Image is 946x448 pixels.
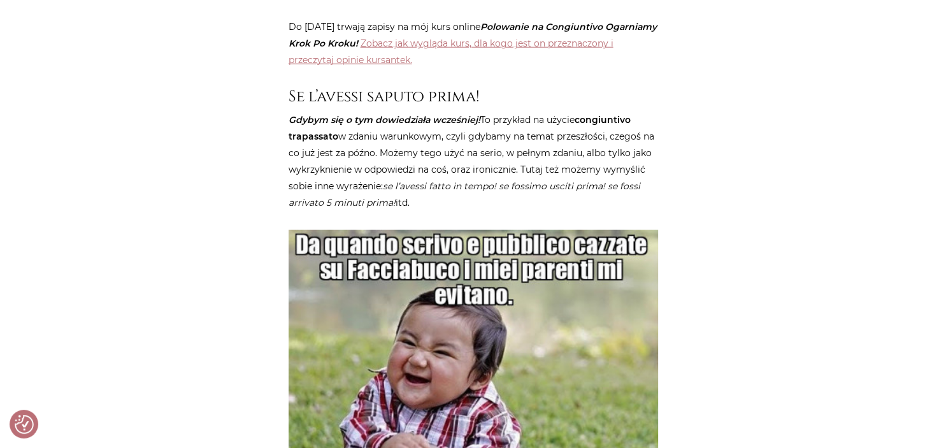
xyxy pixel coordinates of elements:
h3: Se l’avessi saputo prima! [289,87,658,106]
img: Revisit consent button [15,415,34,434]
p: Do [DATE] trwają zapisy na mój kurs online [289,18,658,68]
button: Preferencje co do zgód [15,415,34,434]
em: Polowanie na Congiuntivo Ogarniamy Krok Po Kroku! [289,21,657,49]
strong: Gdybym się o tym dowiedziała wcześniej! [289,114,480,126]
strong: congiuntivo trapassato [289,114,631,142]
em: se l’avessi fatto in tempo! se fossimo usciti prima! se fossi arrivato 5 minuti prima! [289,180,640,208]
a: Zobacz jak wygląda kurs, dla kogo jest on przeznaczony i przeczytaj opinie kursantek. (otwiera si... [289,38,613,66]
p: To przykład na użycie w zdaniu warunkowym, czyli gdybamy na temat przeszłości, czegoś na co już j... [289,112,658,211]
